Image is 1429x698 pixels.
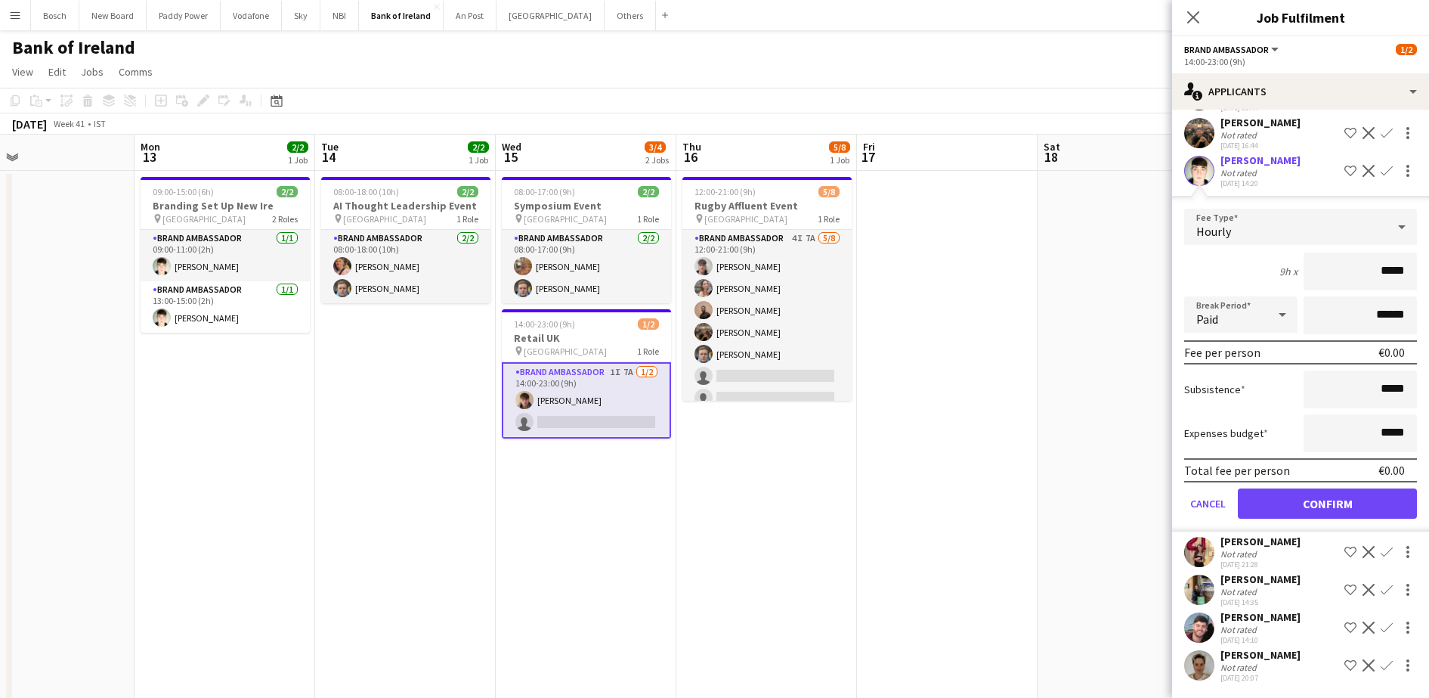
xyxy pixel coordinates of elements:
[514,186,575,197] span: 08:00-17:00 (9h)
[861,148,875,166] span: 17
[1184,44,1281,55] button: Brand Ambassador
[1220,610,1301,624] div: [PERSON_NAME]
[1172,8,1429,27] h3: Job Fulfilment
[343,213,426,225] span: [GEOGRAPHIC_DATA]
[321,177,490,303] app-job-card: 08:00-18:00 (10h)2/2AI Thought Leadership Event [GEOGRAPHIC_DATA]1 RoleBrand Ambassador2/208:00-1...
[496,1,605,30] button: [GEOGRAPHIC_DATA]
[502,140,521,154] span: Wed
[12,116,47,132] div: [DATE]
[818,213,840,225] span: 1 Role
[1184,489,1232,519] button: Cancel
[637,213,659,225] span: 1 Role
[81,65,104,79] span: Jobs
[502,177,671,303] app-job-card: 08:00-17:00 (9h)2/2Symposium Event [GEOGRAPHIC_DATA]1 RoleBrand Ambassador2/208:00-17:00 (9h)[PER...
[1044,140,1060,154] span: Sat
[704,213,787,225] span: [GEOGRAPHIC_DATA]
[694,186,756,197] span: 12:00-21:00 (9h)
[48,65,66,79] span: Edit
[1184,56,1417,67] div: 14:00-23:00 (9h)
[333,186,399,197] span: 08:00-18:00 (10h)
[1238,489,1417,519] button: Confirm
[682,199,852,213] h3: Rugby Affluent Event
[12,36,135,59] h1: Bank of Ireland
[1220,597,1301,607] div: [DATE] 14:35
[153,186,214,197] span: 09:00-15:00 (6h)
[682,230,852,435] app-card-role: Brand Ambassador4I7A5/812:00-21:00 (9h)[PERSON_NAME][PERSON_NAME][PERSON_NAME][PERSON_NAME][PERSO...
[141,281,310,333] app-card-role: Brand Ambassador1/113:00-15:00 (2h)[PERSON_NAME]
[282,1,320,30] button: Sky
[1184,427,1268,440] label: Expenses budget
[863,140,875,154] span: Fri
[502,309,671,439] app-job-card: 14:00-23:00 (9h)1/2Retail UK [GEOGRAPHIC_DATA]1 RoleBrand Ambassador1I7A1/214:00-23:00 (9h)[PERSO...
[1378,345,1405,360] div: €0.00
[524,346,607,357] span: [GEOGRAPHIC_DATA]
[288,154,308,166] div: 1 Job
[1220,635,1301,645] div: [DATE] 14:10
[1220,648,1301,662] div: [PERSON_NAME]
[500,148,521,166] span: 15
[42,62,72,82] a: Edit
[457,186,478,197] span: 2/2
[1220,116,1301,129] div: [PERSON_NAME]
[1220,178,1301,188] div: [DATE] 14:20
[1196,224,1231,239] span: Hourly
[1220,572,1301,586] div: [PERSON_NAME]
[818,186,840,197] span: 5/8
[162,213,246,225] span: [GEOGRAPHIC_DATA]
[502,199,671,213] h3: Symposium Event
[638,318,659,330] span: 1/2
[321,140,339,154] span: Tue
[1279,265,1298,278] div: 9h x
[141,199,310,213] h3: Branding Set Up New Ire
[645,141,666,153] span: 3/4
[1220,673,1301,683] div: [DATE] 20:07
[319,148,339,166] span: 14
[1220,129,1260,141] div: Not rated
[1220,586,1260,597] div: Not rated
[94,118,106,129] div: IST
[31,1,79,30] button: Bosch
[514,318,575,330] span: 14:00-23:00 (9h)
[1184,383,1245,396] label: Subsistence
[113,62,159,82] a: Comms
[1220,560,1301,569] div: [DATE] 21:28
[830,154,849,166] div: 1 Job
[6,62,39,82] a: View
[221,1,282,30] button: Vodafone
[320,1,359,30] button: NBI
[444,1,496,30] button: An Post
[147,1,221,30] button: Paddy Power
[1184,345,1260,360] div: Fee per person
[637,346,659,357] span: 1 Role
[524,213,607,225] span: [GEOGRAPHIC_DATA]
[456,213,478,225] span: 1 Role
[682,177,852,401] app-job-card: 12:00-21:00 (9h)5/8Rugby Affluent Event [GEOGRAPHIC_DATA]1 RoleBrand Ambassador4I7A5/812:00-21:00...
[1196,312,1218,327] span: Paid
[119,65,153,79] span: Comms
[1184,44,1269,55] span: Brand Ambassador
[468,141,489,153] span: 2/2
[1220,548,1260,560] div: Not rated
[321,230,490,303] app-card-role: Brand Ambassador2/208:00-18:00 (10h)[PERSON_NAME][PERSON_NAME]
[12,65,33,79] span: View
[287,141,308,153] span: 2/2
[680,148,701,166] span: 16
[645,154,669,166] div: 2 Jobs
[359,1,444,30] button: Bank of Ireland
[469,154,488,166] div: 1 Job
[502,331,671,345] h3: Retail UK
[682,140,701,154] span: Thu
[50,118,88,129] span: Week 41
[1378,463,1405,478] div: €0.00
[141,140,160,154] span: Mon
[75,62,110,82] a: Jobs
[1396,44,1417,55] span: 1/2
[1220,624,1260,635] div: Not rated
[1172,73,1429,110] div: Applicants
[1220,662,1260,673] div: Not rated
[141,177,310,333] app-job-card: 09:00-15:00 (6h)2/2Branding Set Up New Ire [GEOGRAPHIC_DATA]2 RolesBrand Ambassador1/109:00-11:00...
